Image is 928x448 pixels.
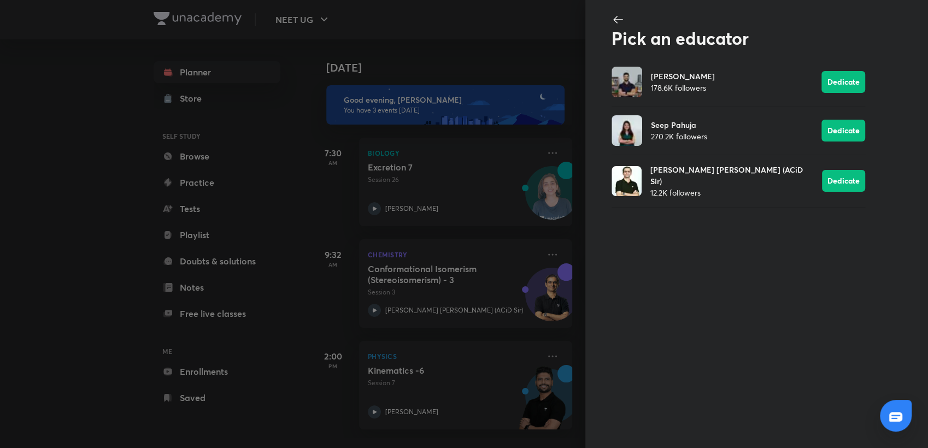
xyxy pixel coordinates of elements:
[612,67,642,97] img: Avatar
[821,120,865,142] button: Dedicate
[821,71,865,93] button: Dedicate
[612,166,642,196] img: Avatar
[612,115,642,146] img: Avatar
[822,170,865,192] button: Dedicate
[651,131,707,142] p: 270.2K followers
[651,119,707,131] h6: Seep Pahuja
[650,164,813,187] h6: [PERSON_NAME] [PERSON_NAME] (ACiD Sir)
[650,187,813,198] p: 12.2K followers
[651,70,715,82] h6: [PERSON_NAME]
[651,82,715,93] p: 178.6K followers
[612,28,865,49] h2: Pick an educator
